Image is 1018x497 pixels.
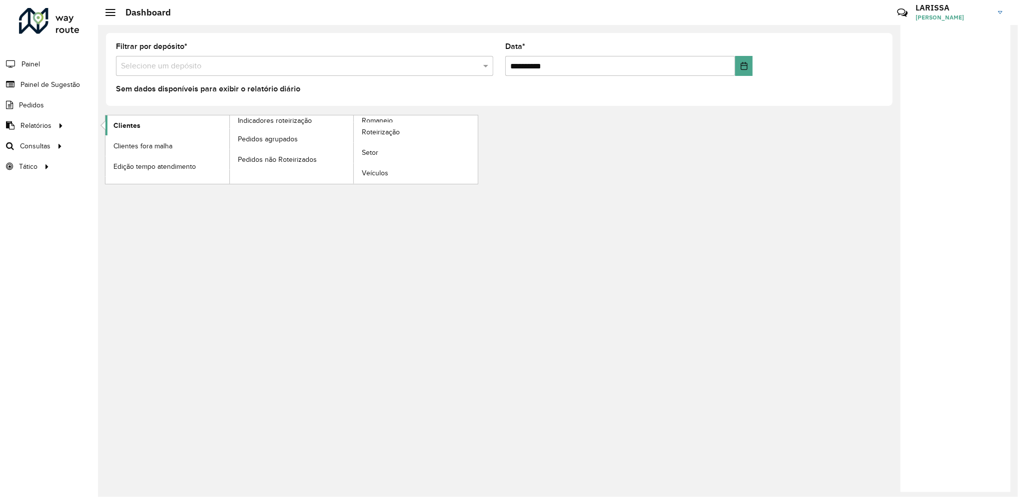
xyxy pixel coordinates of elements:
h2: Dashboard [115,7,171,18]
label: Filtrar por depósito [116,40,187,52]
span: Pedidos não Roteirizados [238,154,317,165]
span: Veículos [362,168,388,178]
a: Pedidos não Roteirizados [230,149,354,169]
span: Painel de Sugestão [20,79,80,90]
h3: LARISSA [916,3,991,12]
span: [PERSON_NAME] [916,13,991,22]
a: Edição tempo atendimento [105,156,229,176]
a: Pedidos agrupados [230,129,354,149]
a: Clientes fora malha [105,136,229,156]
span: Clientes fora malha [113,141,172,151]
a: Clientes [105,115,229,135]
span: Edição tempo atendimento [113,161,196,172]
span: Setor [362,147,378,158]
span: Relatórios [20,120,51,131]
span: Indicadores roteirização [238,115,312,126]
span: Pedidos [19,100,44,110]
a: Contato Rápido [892,2,913,23]
a: Roteirização [354,122,478,142]
a: Veículos [354,163,478,183]
button: Choose Date [735,56,753,76]
span: Painel [21,59,40,69]
span: Pedidos agrupados [238,134,298,144]
span: Clientes [113,120,140,131]
span: Consultas [20,141,50,151]
label: Sem dados disponíveis para exibir o relatório diário [116,83,300,95]
span: Tático [19,161,37,172]
span: Roteirização [362,127,400,137]
label: Data [505,40,525,52]
a: Indicadores roteirização [105,115,354,184]
a: Romaneio [230,115,478,184]
span: Romaneio [362,115,393,126]
a: Setor [354,143,478,163]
